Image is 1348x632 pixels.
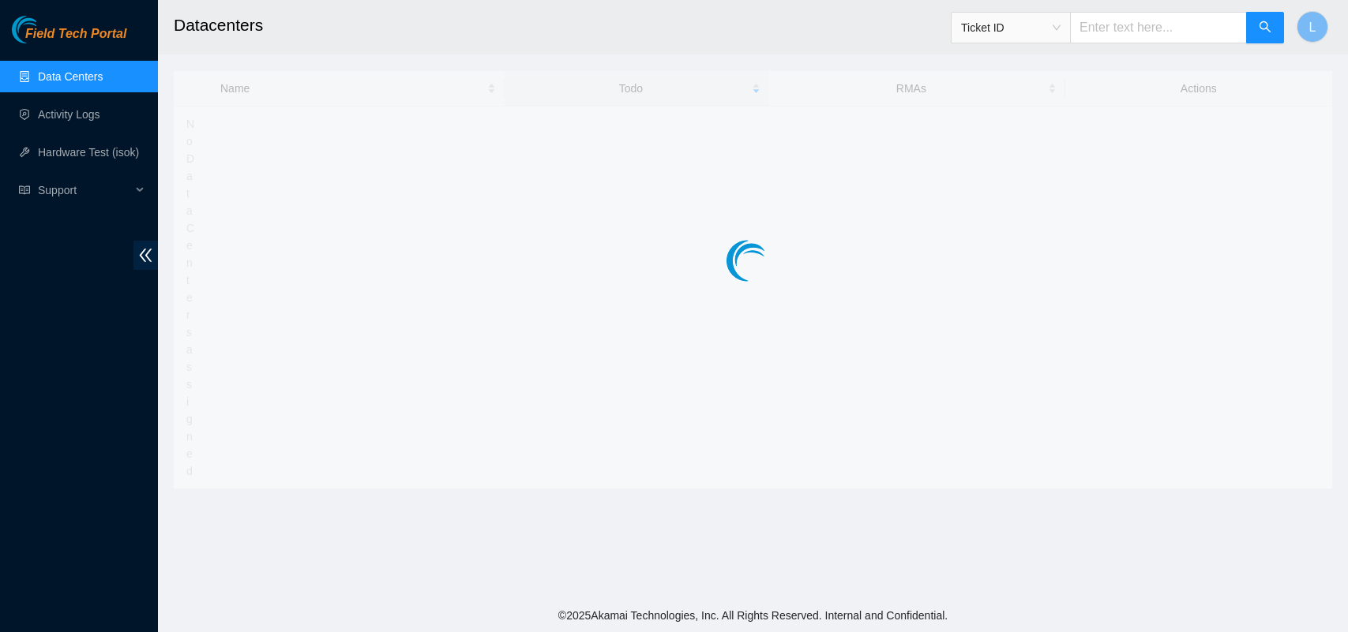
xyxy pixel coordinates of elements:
a: Hardware Test (isok) [38,146,139,159]
span: Ticket ID [961,16,1061,39]
footer: © 2025 Akamai Technologies, Inc. All Rights Reserved. Internal and Confidential. [158,599,1348,632]
img: Akamai Technologies [12,16,80,43]
button: L [1297,11,1328,43]
button: search [1246,12,1284,43]
input: Enter text here... [1070,12,1247,43]
a: Akamai TechnologiesField Tech Portal [12,28,126,49]
span: L [1309,17,1316,37]
span: double-left [133,241,158,270]
span: search [1259,21,1271,36]
span: read [19,185,30,196]
span: Field Tech Portal [25,27,126,42]
span: Support [38,174,131,206]
a: Activity Logs [38,108,100,121]
a: Data Centers [38,70,103,83]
